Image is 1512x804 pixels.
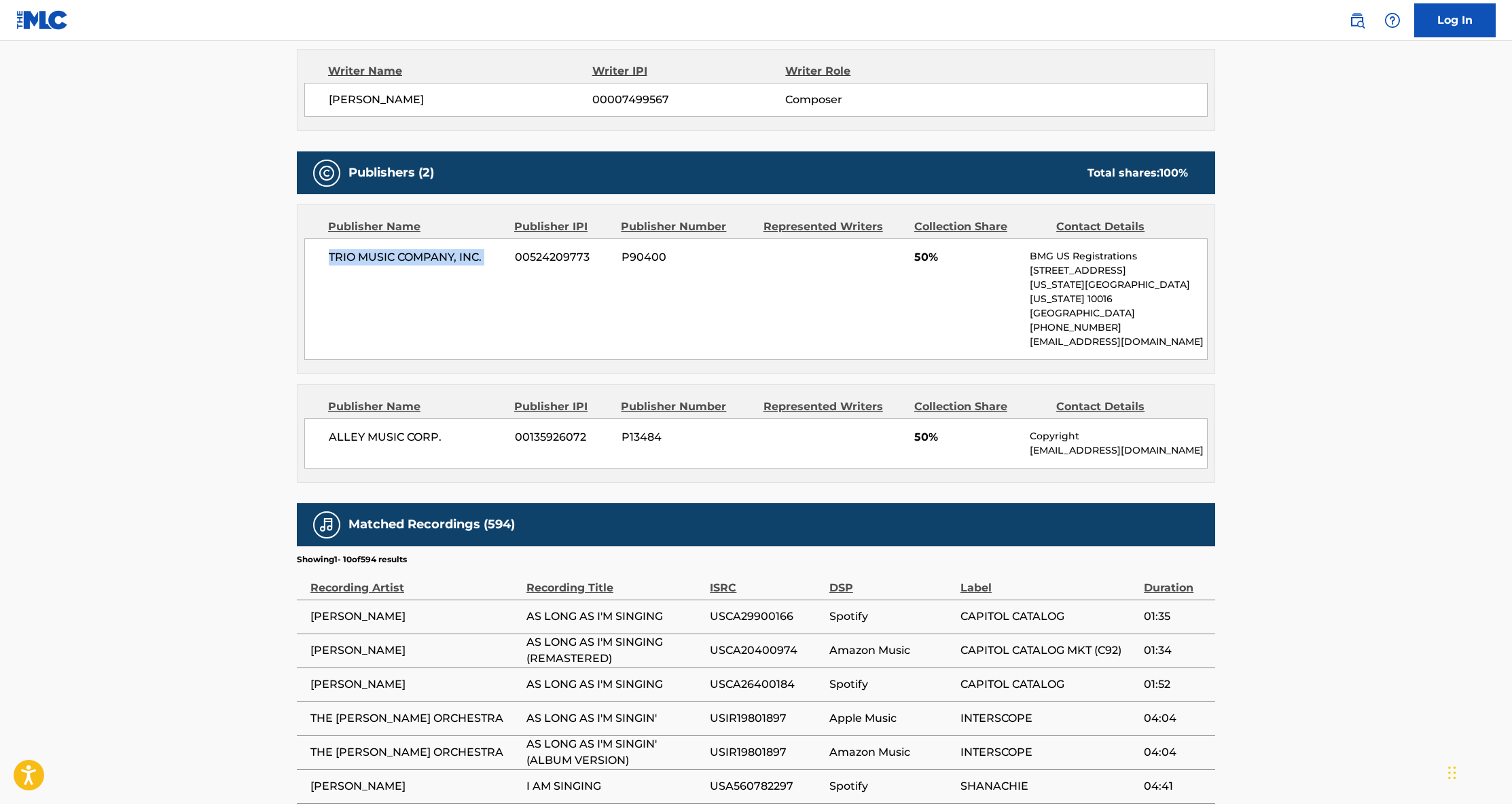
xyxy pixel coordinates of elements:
[328,219,504,235] div: Publisher Name
[348,517,515,532] h5: Matched Recordings (594)
[328,399,504,415] div: Publisher Name
[515,249,611,266] span: 00524209773
[348,165,434,181] h5: Publishers (2)
[960,608,1137,625] span: CAPITOL CATALOG
[514,219,611,235] div: Publisher IPI
[1144,566,1208,596] div: Duration
[1056,399,1188,415] div: Contact Details
[310,778,520,794] span: [PERSON_NAME]
[514,399,611,415] div: Publisher IPI
[526,608,703,625] span: AS LONG AS I'M SINGING
[526,566,703,596] div: Recording Title
[1030,321,1207,335] p: [PHONE_NUMBER]
[710,710,822,727] span: USIR19801897
[914,249,1020,266] span: 50%
[1144,778,1208,794] span: 04:41
[1444,739,1512,804] iframe: Chat Widget
[526,710,703,727] span: AS LONG AS I'M SINGIN'
[310,608,520,625] span: [PERSON_NAME]
[1030,443,1207,458] p: [EMAIL_ADDRESS][DOMAIN_NAME]
[621,219,753,235] div: Publisher Number
[763,399,904,415] div: Represented Writers
[1448,752,1456,793] div: Drag
[710,676,822,693] span: USCA26400184
[829,710,954,727] span: Apple Music
[829,642,954,659] span: Amazon Music
[1159,166,1188,179] span: 100 %
[1144,710,1208,727] span: 04:04
[310,744,520,761] span: THE [PERSON_NAME] ORCHESTRA
[829,744,954,761] span: Amazon Music
[1030,263,1207,278] p: [STREET_ADDRESS]
[960,676,1137,693] span: CAPITOL CATALOG
[319,517,335,533] img: Matched Recordings
[914,219,1046,235] div: Collection Share
[1030,429,1207,443] p: Copyright
[710,642,822,659] span: USCA20400974
[1144,676,1208,693] span: 01:52
[1030,335,1207,349] p: [EMAIL_ADDRESS][DOMAIN_NAME]
[710,608,822,625] span: USCA29900166
[1384,12,1401,29] img: help
[960,744,1137,761] span: INTERSCOPE
[1030,278,1207,306] p: [US_STATE][GEOGRAPHIC_DATA][US_STATE] 10016
[622,249,753,266] span: P90400
[914,429,1020,445] span: 50%
[310,566,520,596] div: Recording Artist
[526,778,703,794] span: I AM SINGING
[710,566,822,596] div: ISRC
[515,429,611,445] span: 00135926072
[1144,642,1208,659] span: 01:34
[319,165,335,181] img: Publishers
[1030,306,1207,321] p: [GEOGRAPHIC_DATA]
[1379,7,1406,34] div: Help
[829,608,954,625] span: Spotify
[785,63,961,79] div: Writer Role
[960,778,1137,794] span: SHANACHIE
[829,778,954,794] span: Spotify
[1414,3,1496,37] a: Log In
[1056,219,1188,235] div: Contact Details
[526,736,703,769] span: AS LONG AS I'M SINGIN' (ALBUM VERSION)
[1087,165,1188,181] div: Total shares:
[310,676,520,693] span: [PERSON_NAME]
[526,634,703,667] span: AS LONG AS I'M SINGING (REMASTERED)
[1144,608,1208,625] span: 01:35
[1349,12,1365,29] img: search
[829,566,954,596] div: DSP
[1144,744,1208,761] span: 04:04
[763,219,904,235] div: Represented Writers
[310,642,520,659] span: [PERSON_NAME]
[829,676,954,693] span: Spotify
[297,553,407,566] p: Showing 1 - 10 of 594 results
[710,778,822,794] span: USA560782297
[710,744,822,761] span: USIR19801897
[622,429,753,445] span: P13484
[785,92,961,108] span: Composer
[526,676,703,693] span: AS LONG AS I'M SINGING
[592,92,785,108] span: 00007499567
[328,63,592,79] div: Writer Name
[621,399,753,415] div: Publisher Number
[310,710,520,727] span: THE [PERSON_NAME] ORCHESTRA
[914,399,1046,415] div: Collection Share
[329,249,505,266] span: TRIO MUSIC COMPANY, INC.
[329,92,592,108] span: [PERSON_NAME]
[16,10,69,30] img: MLC Logo
[960,710,1137,727] span: INTERSCOPE
[329,429,505,445] span: ALLEY MUSIC CORP.
[1344,7,1371,34] a: Public Search
[960,566,1137,596] div: Label
[592,63,786,79] div: Writer IPI
[1030,249,1207,263] p: BMG US Registrations
[960,642,1137,659] span: CAPITOL CATALOG MKT (C92)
